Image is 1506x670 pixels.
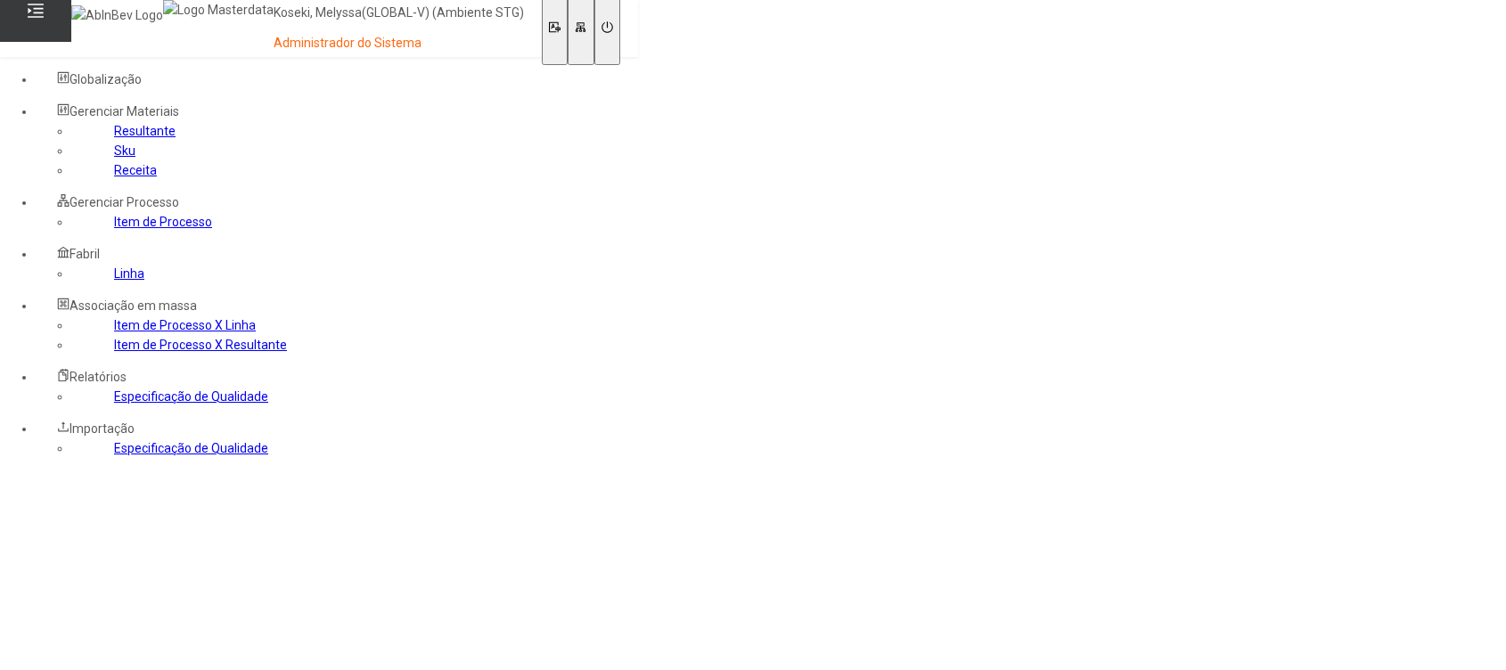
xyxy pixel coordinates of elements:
span: Relatórios [70,370,127,384]
span: Gerenciar Processo [70,195,179,209]
span: Importação [70,421,135,436]
span: Globalização [70,72,142,86]
a: Item de Processo [114,215,212,229]
a: Especificação de Qualidade [114,389,268,404]
span: Associação em massa [70,298,197,313]
a: Especificação de Qualidade [114,441,268,455]
img: AbInBev Logo [71,5,163,25]
a: Sku [114,143,135,158]
span: Gerenciar Materiais [70,104,179,118]
a: Item de Processo X Linha [114,318,256,332]
a: Linha [114,266,144,281]
span: Fabril [70,247,100,261]
a: Receita [114,163,157,177]
a: Resultante [114,124,176,138]
a: Item de Processo X Resultante [114,338,287,352]
p: Administrador do Sistema [274,35,524,53]
p: Koseki, Melyssa(GLOBAL-V) (Ambiente STG) [274,4,524,22]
